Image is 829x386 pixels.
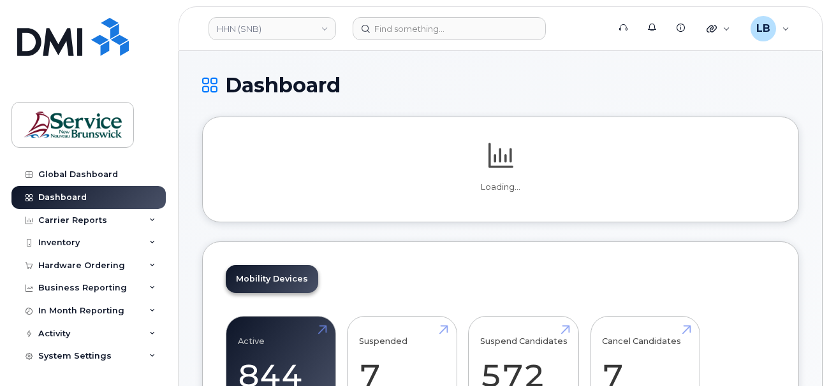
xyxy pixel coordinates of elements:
p: Loading... [226,182,775,193]
h1: Dashboard [202,74,799,96]
a: Mobility Devices [226,265,318,293]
